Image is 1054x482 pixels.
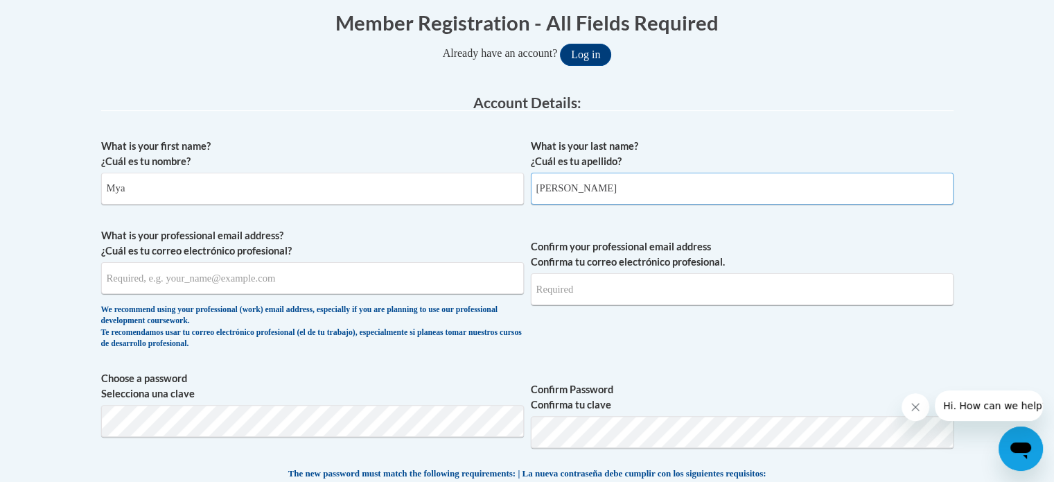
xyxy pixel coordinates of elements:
[101,262,524,294] input: Metadata input
[101,139,524,169] label: What is your first name? ¿Cuál es tu nombre?
[101,228,524,259] label: What is your professional email address? ¿Cuál es tu correo electrónico profesional?
[531,382,954,413] label: Confirm Password Confirma tu clave
[473,94,581,111] span: Account Details:
[101,304,524,350] div: We recommend using your professional (work) email address, especially if you are planning to use ...
[902,393,929,421] iframe: Close message
[101,8,954,37] h1: Member Registration - All Fields Required
[288,467,766,480] span: The new password must match the following requirements: | La nueva contraseña debe cumplir con lo...
[531,273,954,305] input: Required
[999,427,1043,471] iframe: Button to launch messaging window
[8,10,112,21] span: Hi. How can we help?
[935,390,1043,421] iframe: Message from company
[531,239,954,270] label: Confirm your professional email address Confirma tu correo electrónico profesional.
[560,44,611,66] button: Log in
[101,173,524,205] input: Metadata input
[443,47,558,59] span: Already have an account?
[531,139,954,169] label: What is your last name? ¿Cuál es tu apellido?
[531,173,954,205] input: Metadata input
[101,371,524,402] label: Choose a password Selecciona una clave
